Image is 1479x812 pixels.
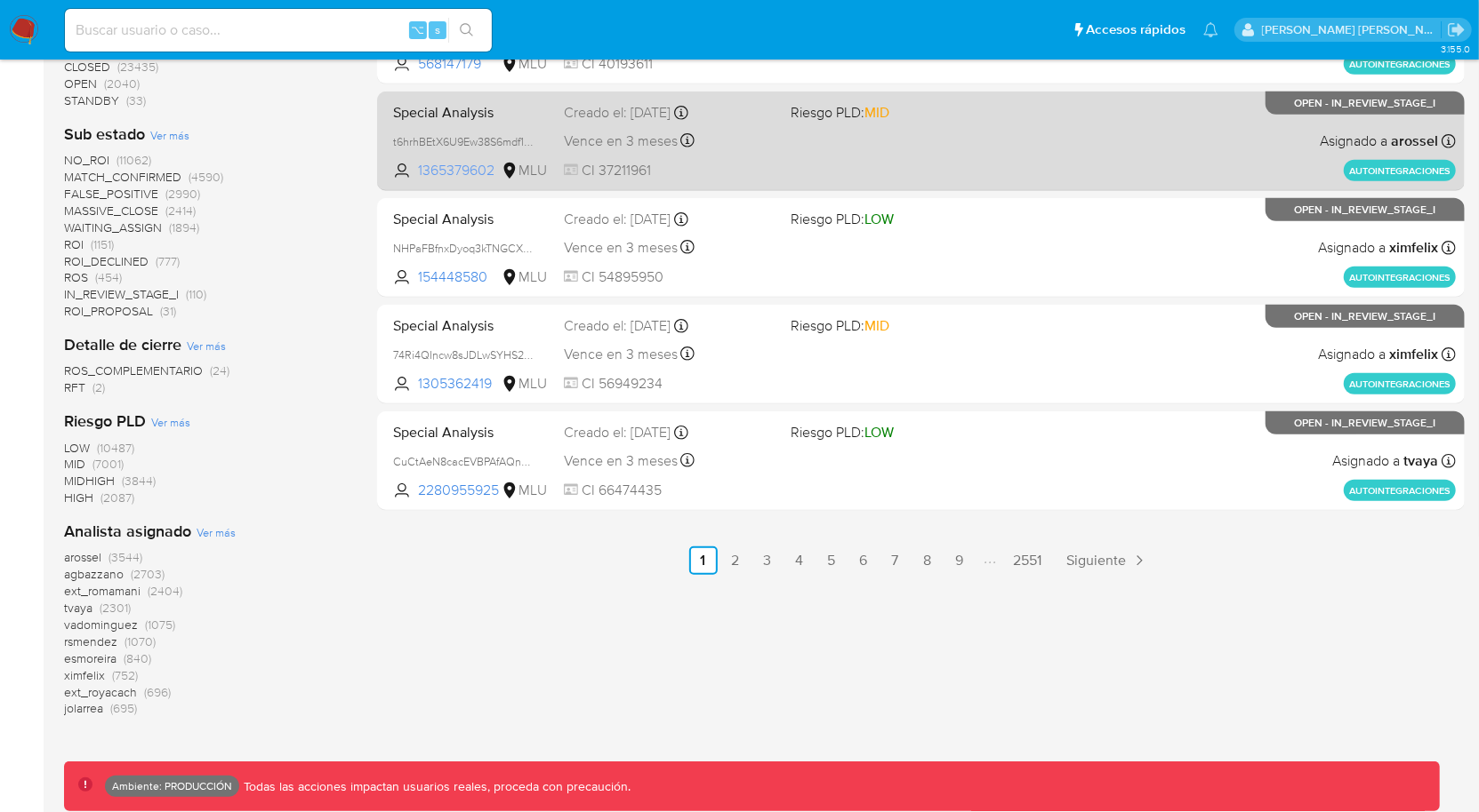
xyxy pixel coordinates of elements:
[1262,21,1442,38] p: christian.palomeque@mercadolibre.com.co
[435,21,440,38] span: s
[448,18,485,43] button: search-icon
[1447,20,1466,39] a: Salir
[1441,42,1470,56] span: 3.155.0
[112,783,232,790] p: Ambiente: PRODUCCIÓN
[411,21,424,38] span: ⌥
[1086,20,1186,39] span: Accesos rápidos
[239,778,631,795] p: Todas las acciones impactan usuarios reales, proceda con precaución.
[1203,22,1218,37] a: Notificaciones
[65,19,492,42] input: Buscar usuario o caso...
